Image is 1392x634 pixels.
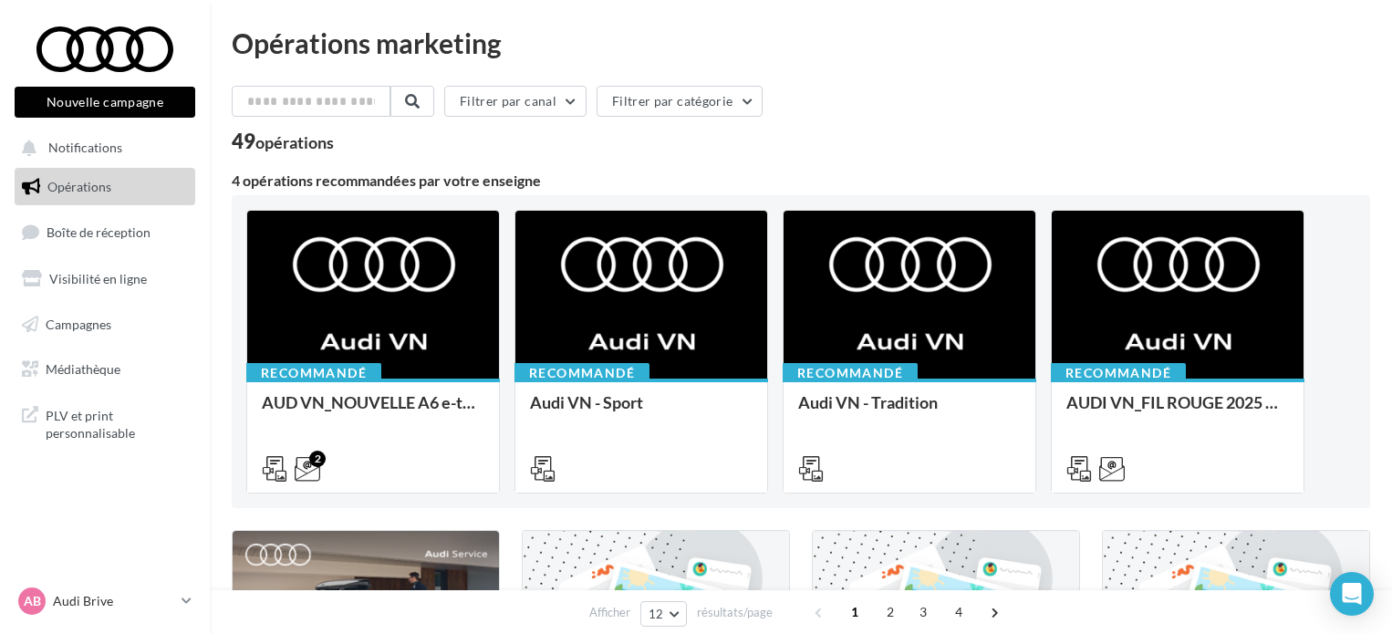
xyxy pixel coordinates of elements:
span: 1 [840,598,869,627]
div: Opérations marketing [232,29,1370,57]
span: Afficher [589,604,630,621]
a: Campagnes [11,306,199,344]
div: Recommandé [783,363,918,383]
div: Audi VN - Tradition [798,393,1021,430]
a: AB Audi Brive [15,584,195,618]
a: Visibilité en ligne [11,260,199,298]
span: AB [24,592,41,610]
span: Notifications [48,140,122,156]
div: 2 [309,451,326,467]
a: Boîte de réception [11,213,199,252]
span: PLV et print personnalisable [46,403,188,442]
div: Recommandé [514,363,649,383]
span: résultats/page [697,604,773,621]
div: Open Intercom Messenger [1330,572,1374,616]
span: 4 [944,598,973,627]
div: AUD VN_NOUVELLE A6 e-tron [262,393,484,430]
div: 4 opérations recommandées par votre enseigne [232,173,1370,188]
button: Nouvelle campagne [15,87,195,118]
span: 12 [649,607,664,621]
div: Recommandé [1051,363,1186,383]
button: Filtrer par canal [444,86,587,117]
div: Audi VN - Sport [530,393,753,430]
div: 49 [232,131,334,151]
span: Médiathèque [46,361,120,377]
a: PLV et print personnalisable [11,396,199,450]
div: opérations [255,134,334,151]
button: Filtrer par catégorie [597,86,763,117]
span: 3 [909,598,938,627]
a: Médiathèque [11,350,199,389]
span: 2 [876,598,905,627]
span: Opérations [47,179,111,194]
span: Campagnes [46,316,111,331]
div: AUDI VN_FIL ROUGE 2025 - A1, Q2, Q3, Q5 et Q4 e-tron [1066,393,1289,430]
p: Audi Brive [53,592,174,610]
button: 12 [640,601,687,627]
div: Recommandé [246,363,381,383]
span: Boîte de réception [47,224,151,240]
a: Opérations [11,168,199,206]
span: Visibilité en ligne [49,271,147,286]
